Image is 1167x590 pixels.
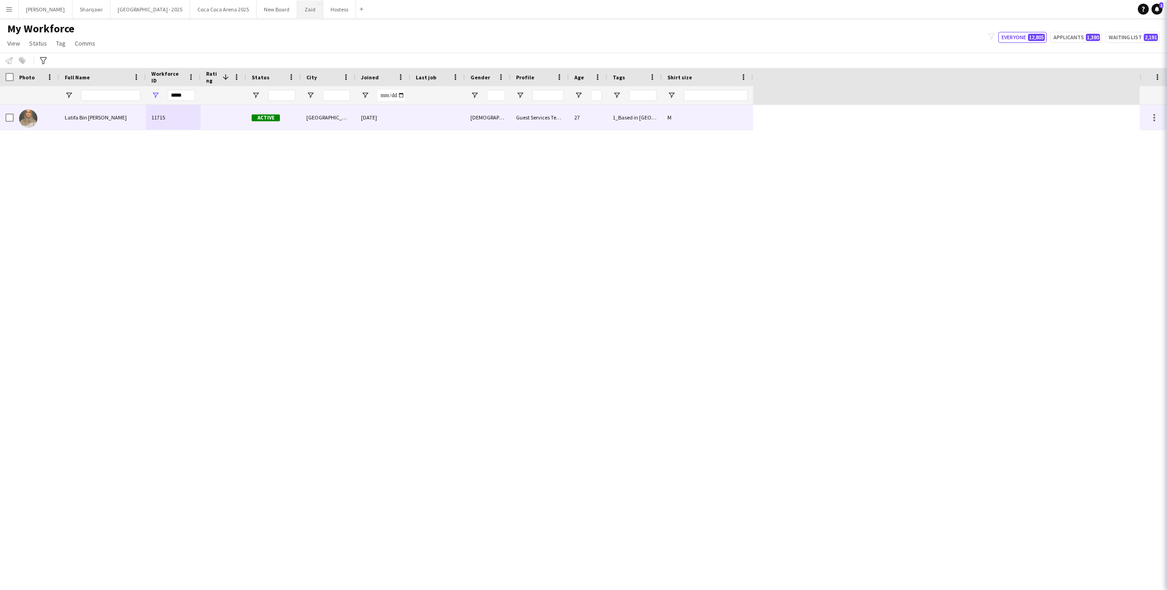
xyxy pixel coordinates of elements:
[470,91,479,99] button: Open Filter Menu
[72,0,110,18] button: Sharqawi
[607,105,662,130] div: 1_Based in [GEOGRAPHIC_DATA]/[GEOGRAPHIC_DATA]/Ajman, 2_English Level = 3/3 Excellent
[356,105,410,130] div: [DATE]
[19,0,72,18] button: [PERSON_NAME]
[81,90,140,101] input: Full Name Filter Input
[470,74,490,81] span: Gender
[1028,34,1045,41] span: 12,805
[268,90,295,101] input: Status Filter Input
[465,105,511,130] div: [DEMOGRAPHIC_DATA]
[306,91,315,99] button: Open Filter Menu
[1050,32,1102,43] button: Applicants1,380
[52,37,69,49] a: Tag
[591,90,602,101] input: Age Filter Input
[569,105,607,130] div: 27
[110,0,190,18] button: [GEOGRAPHIC_DATA] - 2025
[168,90,195,101] input: Workforce ID Filter Input
[574,91,583,99] button: Open Filter Menu
[71,37,99,49] a: Comms
[667,74,692,81] span: Shirt size
[613,91,621,99] button: Open Filter Menu
[297,0,323,18] button: Zaid
[65,74,90,81] span: Full Name
[206,70,219,84] span: Rating
[377,90,405,101] input: Joined Filter Input
[38,55,49,66] app-action-btn: Advanced filters
[1152,4,1162,15] a: 1
[65,114,127,121] span: Latifa Bin [PERSON_NAME]
[1144,34,1158,41] span: 2,191
[257,0,297,18] button: New Board
[252,91,260,99] button: Open Filter Menu
[998,32,1047,43] button: Everyone12,805
[190,0,257,18] button: Coca Coca Arena 2025
[684,90,748,101] input: Shirt size Filter Input
[26,37,51,49] a: Status
[1105,32,1160,43] button: Waiting list2,191
[361,74,379,81] span: Joined
[301,105,356,130] div: [GEOGRAPHIC_DATA]
[1086,34,1100,41] span: 1,380
[323,90,350,101] input: City Filter Input
[613,74,625,81] span: Tags
[56,39,66,47] span: Tag
[19,109,37,128] img: Latifa Bin Ateeq
[65,91,73,99] button: Open Filter Menu
[151,70,184,84] span: Workforce ID
[7,39,20,47] span: View
[323,0,356,18] button: Hostess
[252,74,269,81] span: Status
[667,91,676,99] button: Open Filter Menu
[19,74,35,81] span: Photo
[532,90,563,101] input: Profile Filter Input
[306,74,317,81] span: City
[4,37,24,49] a: View
[146,105,201,130] div: 11715
[487,90,505,101] input: Gender Filter Input
[151,91,160,99] button: Open Filter Menu
[574,74,584,81] span: Age
[516,74,534,81] span: Profile
[511,105,569,130] div: Guest Services Team
[361,91,369,99] button: Open Filter Menu
[29,39,47,47] span: Status
[75,39,95,47] span: Comms
[662,105,753,130] div: M
[1159,2,1163,8] span: 1
[629,90,656,101] input: Tags Filter Input
[252,114,280,121] span: Active
[516,91,524,99] button: Open Filter Menu
[416,74,436,81] span: Last job
[7,22,74,36] span: My Workforce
